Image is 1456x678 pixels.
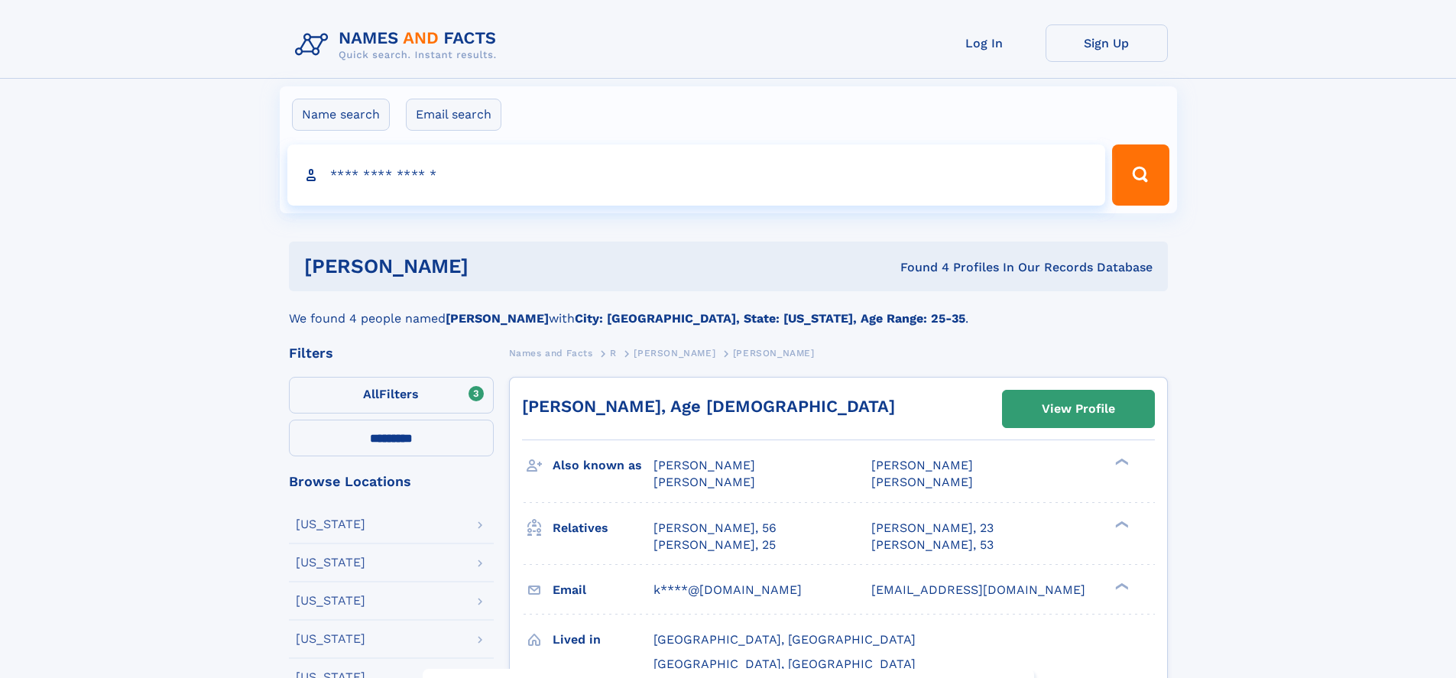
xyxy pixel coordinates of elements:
[653,632,916,647] span: [GEOGRAPHIC_DATA], [GEOGRAPHIC_DATA]
[406,99,501,131] label: Email search
[1111,457,1130,467] div: ❯
[653,657,916,671] span: [GEOGRAPHIC_DATA], [GEOGRAPHIC_DATA]
[653,537,776,553] a: [PERSON_NAME], 25
[653,520,777,537] a: [PERSON_NAME], 56
[553,627,653,653] h3: Lived in
[363,387,379,401] span: All
[289,346,494,360] div: Filters
[871,458,973,472] span: [PERSON_NAME]
[1111,581,1130,591] div: ❯
[446,311,549,326] b: [PERSON_NAME]
[553,577,653,603] h3: Email
[1046,24,1168,62] a: Sign Up
[653,458,755,472] span: [PERSON_NAME]
[610,348,617,358] span: R
[509,343,593,362] a: Names and Facts
[296,633,365,645] div: [US_STATE]
[1111,519,1130,529] div: ❯
[296,556,365,569] div: [US_STATE]
[610,343,617,362] a: R
[871,475,973,489] span: [PERSON_NAME]
[733,348,815,358] span: [PERSON_NAME]
[684,259,1153,276] div: Found 4 Profiles In Our Records Database
[289,24,509,66] img: Logo Names and Facts
[289,377,494,414] label: Filters
[634,343,715,362] a: [PERSON_NAME]
[289,475,494,488] div: Browse Locations
[871,582,1085,597] span: [EMAIL_ADDRESS][DOMAIN_NAME]
[553,453,653,478] h3: Also known as
[292,99,390,131] label: Name search
[1112,144,1169,206] button: Search Button
[634,348,715,358] span: [PERSON_NAME]
[871,520,994,537] a: [PERSON_NAME], 23
[1003,391,1154,427] a: View Profile
[653,475,755,489] span: [PERSON_NAME]
[923,24,1046,62] a: Log In
[296,518,365,530] div: [US_STATE]
[1042,391,1115,427] div: View Profile
[522,397,895,416] a: [PERSON_NAME], Age [DEMOGRAPHIC_DATA]
[287,144,1106,206] input: search input
[553,515,653,541] h3: Relatives
[289,291,1168,328] div: We found 4 people named with .
[871,537,994,553] a: [PERSON_NAME], 53
[296,595,365,607] div: [US_STATE]
[575,311,965,326] b: City: [GEOGRAPHIC_DATA], State: [US_STATE], Age Range: 25-35
[304,257,685,276] h1: [PERSON_NAME]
